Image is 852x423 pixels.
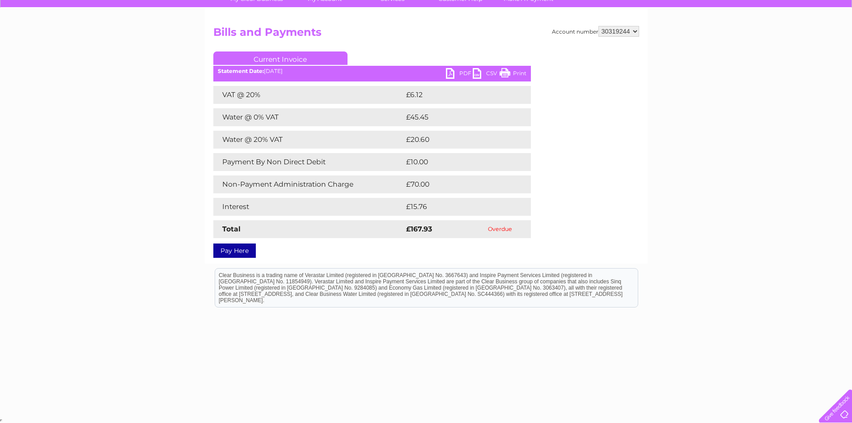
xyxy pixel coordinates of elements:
div: [DATE] [213,68,531,74]
td: £45.45 [404,108,513,126]
a: Energy [717,38,737,45]
td: Water @ 20% VAT [213,131,404,149]
td: Water @ 0% VAT [213,108,404,126]
div: Account number [552,26,639,37]
a: Contact [793,38,814,45]
a: Print [500,68,526,81]
td: £70.00 [404,175,513,193]
a: Log out [822,38,844,45]
a: Water [695,38,712,45]
td: VAT @ 20% [213,86,404,104]
td: £10.00 [404,153,513,171]
a: PDF [446,68,473,81]
div: Clear Business is a trading name of Verastar Limited (registered in [GEOGRAPHIC_DATA] No. 3667643... [215,5,638,43]
a: Telecoms [742,38,769,45]
a: 0333 014 3131 [683,4,745,16]
a: Blog [774,38,787,45]
h2: Bills and Payments [213,26,639,43]
b: Statement Date: [218,68,264,74]
td: £20.60 [404,131,513,149]
a: CSV [473,68,500,81]
img: logo.png [30,23,76,51]
td: Overdue [469,220,531,238]
a: Current Invoice [213,51,348,65]
td: Interest [213,198,404,216]
td: Payment By Non Direct Debit [213,153,404,171]
td: Non-Payment Administration Charge [213,175,404,193]
strong: £167.93 [406,225,432,233]
td: £6.12 [404,86,509,104]
strong: Total [222,225,241,233]
td: £15.76 [404,198,512,216]
a: Pay Here [213,244,256,258]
